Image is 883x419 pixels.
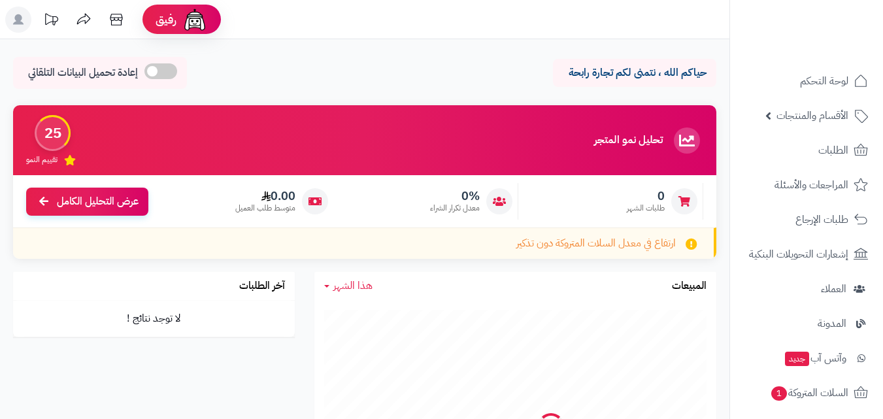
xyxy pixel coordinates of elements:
span: إعادة تحميل البيانات التلقائي [28,65,138,80]
span: طلبات الشهر [627,203,665,214]
span: الطلبات [818,141,848,159]
span: معدل تكرار الشراء [430,203,480,214]
span: رفيق [156,12,176,27]
a: المراجعات والأسئلة [738,169,875,201]
span: المدونة [818,314,846,333]
span: وآتس آب [784,349,846,367]
span: لوحة التحكم [800,72,848,90]
span: ارتفاع في معدل السلات المتروكة دون تذكير [516,236,676,251]
h3: آخر الطلبات [239,280,285,292]
a: تحديثات المنصة [35,7,67,36]
span: طلبات الإرجاع [795,210,848,229]
a: هذا الشهر [324,278,373,293]
span: 1 [771,386,787,401]
span: إشعارات التحويلات البنكية [749,245,848,263]
span: جديد [785,352,809,366]
span: تقييم النمو [26,154,58,165]
a: لوحة التحكم [738,65,875,97]
h3: تحليل نمو المتجر [594,135,663,146]
a: طلبات الإرجاع [738,204,875,235]
a: إشعارات التحويلات البنكية [738,239,875,270]
span: متوسط طلب العميل [235,203,295,214]
a: عرض التحليل الكامل [26,188,148,216]
a: المدونة [738,308,875,339]
span: عرض التحليل الكامل [57,194,139,209]
span: 0 [627,189,665,203]
h3: المبيعات [672,280,707,292]
span: 0% [430,189,480,203]
span: السلات المتروكة [770,384,848,402]
span: المراجعات والأسئلة [775,176,848,194]
td: لا توجد نتائج ! [13,301,295,337]
span: العملاء [821,280,846,298]
span: هذا الشهر [333,278,373,293]
a: السلات المتروكة1 [738,377,875,409]
a: الطلبات [738,135,875,166]
p: حياكم الله ، نتمنى لكم تجارة رابحة [563,65,707,80]
a: العملاء [738,273,875,305]
img: ai-face.png [182,7,208,33]
a: وآتس آبجديد [738,343,875,374]
span: 0.00 [235,189,295,203]
span: الأقسام والمنتجات [776,107,848,125]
